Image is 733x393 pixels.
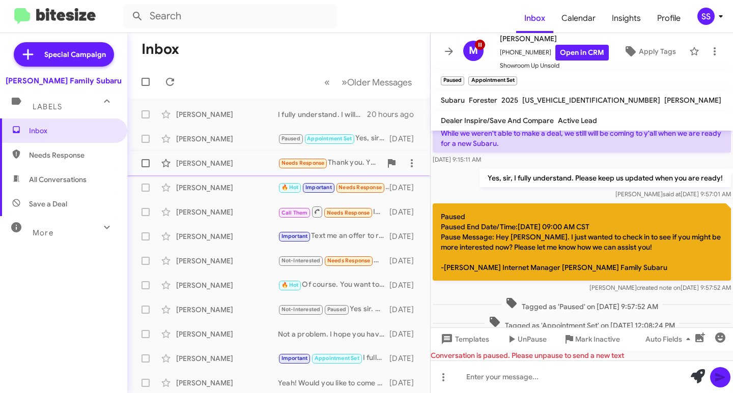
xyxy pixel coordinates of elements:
span: » [342,76,347,88]
span: Insights [604,4,649,33]
button: Previous [318,72,336,93]
span: Appointment Set [315,355,359,361]
span: Showroom Up Unsold [500,61,609,71]
span: Older Messages [347,77,412,88]
div: [PERSON_NAME] [176,158,278,168]
span: Paused [281,135,300,142]
a: Inbox [516,4,553,33]
div: [PERSON_NAME] Family Subaru [6,76,122,86]
span: [DATE] 9:15:11 AM [433,156,481,163]
span: [PERSON_NAME] [DATE] 9:57:01 AM [615,190,731,198]
div: [PERSON_NAME] [176,231,278,241]
a: Calendar [553,4,604,33]
input: Search [123,4,337,28]
div: Thank you. You as well [278,157,381,169]
button: UnPause [497,330,555,348]
span: created note on [637,284,681,291]
span: All Conversations [29,174,87,185]
div: [PERSON_NAME] [176,183,278,193]
p: Thanks for reaching out, KC was professional and represents your dealership well. While we weren'... [433,114,731,153]
div: Not a problem. I hope you have a great rest of your day! [278,329,389,339]
span: 🔥 Hot [281,282,299,288]
p: Paused Paused End Date/Time:[DATE] 09:00 AM CST Pause Message: Hey [PERSON_NAME]. I just wanted t... [433,203,731,281]
div: [PERSON_NAME] [176,280,278,290]
div: Text me an offer to review [278,230,389,242]
div: I fully understand. [278,352,389,364]
span: Inbox [29,126,116,136]
span: More [33,228,53,237]
span: [PERSON_NAME] [DATE] 9:57:52 AM [589,284,731,291]
span: Needs Response [327,209,370,216]
div: [DATE] [389,378,422,388]
span: Apply Tags [639,42,676,61]
nav: Page navigation example [319,72,418,93]
div: [PERSON_NAME] [176,109,278,119]
a: Open in CRM [555,45,609,61]
span: Needs Response [327,257,371,264]
div: SS [697,8,715,25]
span: 2025 [501,96,518,105]
div: 20 hours ago [367,109,422,119]
div: Will do. [278,255,389,266]
button: SS [689,8,722,25]
span: Important [305,184,332,191]
a: Profile [649,4,689,33]
span: Important [281,233,308,239]
span: Mark Inactive [575,330,620,348]
span: « [324,76,330,88]
div: [DATE] [389,134,422,144]
div: [DATE] [389,353,422,364]
a: Special Campaign [14,42,114,67]
div: Liked “Sounds great! Here is the credit app link!” [278,182,389,193]
small: Paused [441,76,464,85]
div: [PERSON_NAME] [176,378,278,388]
div: Inbound Call [278,205,389,218]
span: Tagged as 'Appointment Set' on [DATE] 12:08:24 PM [485,316,679,330]
span: Auto Fields [645,330,694,348]
span: Important [281,355,308,361]
button: Templates [431,330,497,348]
div: [DATE] [389,305,422,315]
span: Templates [439,330,489,348]
div: Yeah! Would you like to come by and discuss it a bit more? [278,378,389,388]
span: Active Lead [558,116,597,125]
span: 🔥 Hot [281,184,299,191]
span: [PERSON_NAME] [664,96,721,105]
span: [PERSON_NAME] [500,33,609,45]
button: Apply Tags [614,42,684,61]
button: Mark Inactive [555,330,628,348]
div: [DATE] [389,256,422,266]
div: [DATE] [389,183,422,193]
span: [US_VEHICLE_IDENTIFICATION_NUMBER] [522,96,660,105]
div: I fully understand. I will see what are stock will be when we get more info. [278,109,367,119]
span: Call Them [281,209,308,216]
span: Special Campaign [44,49,106,59]
div: [DATE] [389,329,422,339]
span: Paused [327,306,346,313]
div: [DATE] [389,231,422,241]
p: Yes, sir, I fully understand. Please keep us updated when you are ready! [480,169,731,187]
span: Save a Deal [29,199,67,209]
span: Appointment Set [307,135,352,142]
div: [PERSON_NAME] [176,329,278,339]
span: Tagged as 'Paused' on [DATE] 9:57:52 AM [501,297,662,312]
h1: Inbox [142,41,179,57]
span: Labels [33,102,62,111]
span: Forester [469,96,497,105]
span: Needs Response [281,160,325,166]
div: [PERSON_NAME] [176,207,278,217]
span: Needs Response [29,150,116,160]
span: Needs Response [339,184,382,191]
span: Not-Interested [281,306,321,313]
div: [PERSON_NAME] [176,305,278,315]
div: [PERSON_NAME] [176,256,278,266]
button: Next [335,72,418,93]
small: Appointment Set [468,76,517,85]
div: Of course. You want to see a Blue Crosstrek? [278,279,389,291]
div: Conversation is paused. Please unpause to send a new text [431,350,733,360]
div: Yes sir. Not a problem. [278,304,389,315]
span: said at [663,190,681,198]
